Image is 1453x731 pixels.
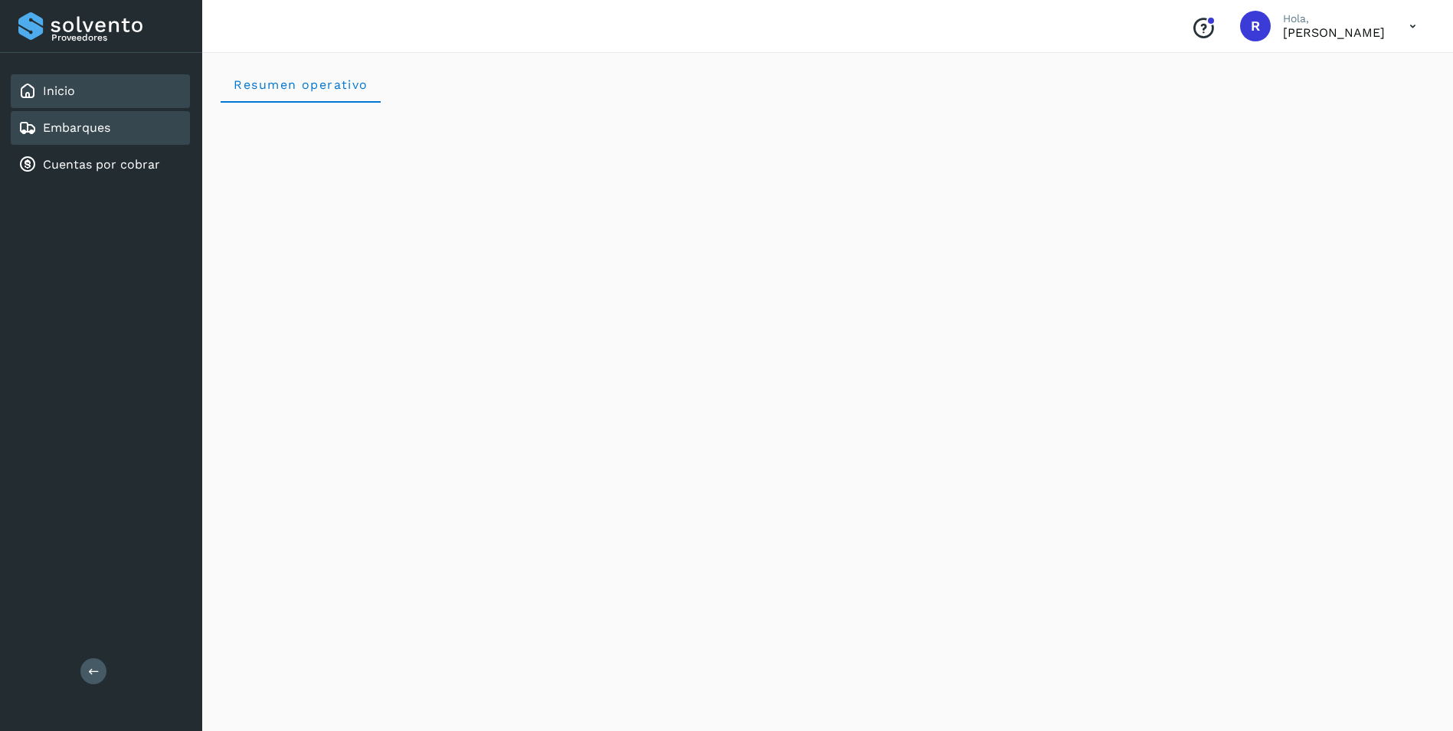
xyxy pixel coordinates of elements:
[43,120,110,135] a: Embarques
[11,111,190,145] div: Embarques
[1283,25,1385,40] p: Ricardo_Cvz
[1283,12,1385,25] p: Hola,
[43,84,75,98] a: Inicio
[51,32,184,43] p: Proveedores
[43,157,160,172] a: Cuentas por cobrar
[233,77,368,92] span: Resumen operativo
[11,74,190,108] div: Inicio
[11,148,190,182] div: Cuentas por cobrar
